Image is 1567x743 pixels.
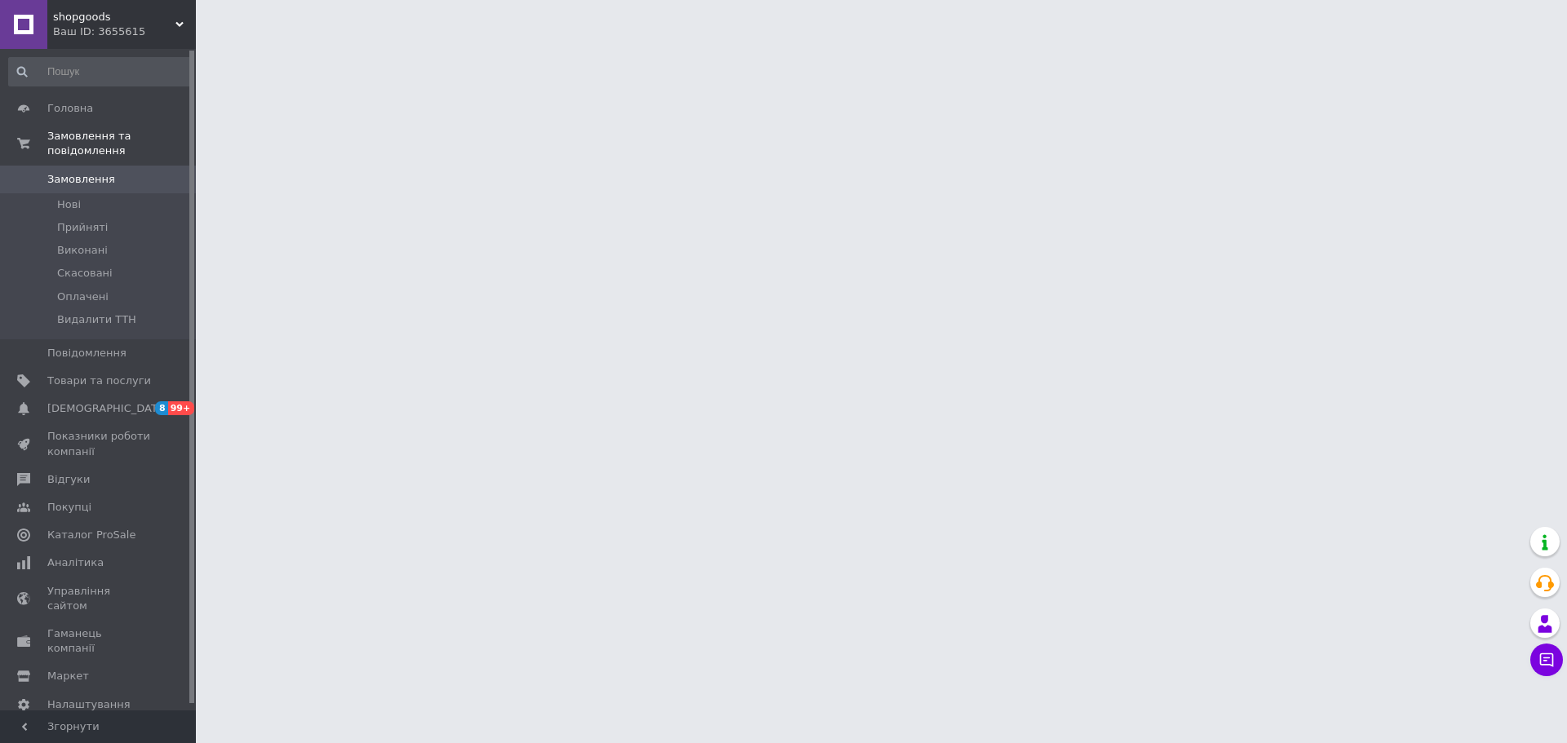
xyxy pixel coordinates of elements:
span: 8 [155,401,168,415]
span: Повідомлення [47,346,127,360]
span: Виконані [57,243,108,258]
span: shopgoods [53,10,175,24]
span: Оплачені [57,290,109,304]
span: Управління сайтом [47,584,151,613]
span: Аналітика [47,555,104,570]
span: Головна [47,101,93,116]
span: Скасовані [57,266,113,281]
span: Нові [57,197,81,212]
span: Налаштування [47,697,131,712]
span: Замовлення та повідомлення [47,129,196,158]
span: [DEMOGRAPHIC_DATA] [47,401,168,416]
span: 99+ [168,401,195,415]
div: Ваш ID: 3655615 [53,24,196,39]
span: Покупці [47,500,91,515]
span: Відгуки [47,472,90,487]
input: Пошук [8,57,193,86]
span: Прийняті [57,220,108,235]
span: Маркет [47,669,89,683]
span: Товари та послуги [47,374,151,388]
span: Видалити ТТН [57,312,136,327]
span: Гаманець компанії [47,626,151,656]
span: Замовлення [47,172,115,187]
button: Чат з покупцем [1530,643,1563,676]
span: Показники роботи компанії [47,429,151,458]
span: Каталог ProSale [47,528,135,542]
